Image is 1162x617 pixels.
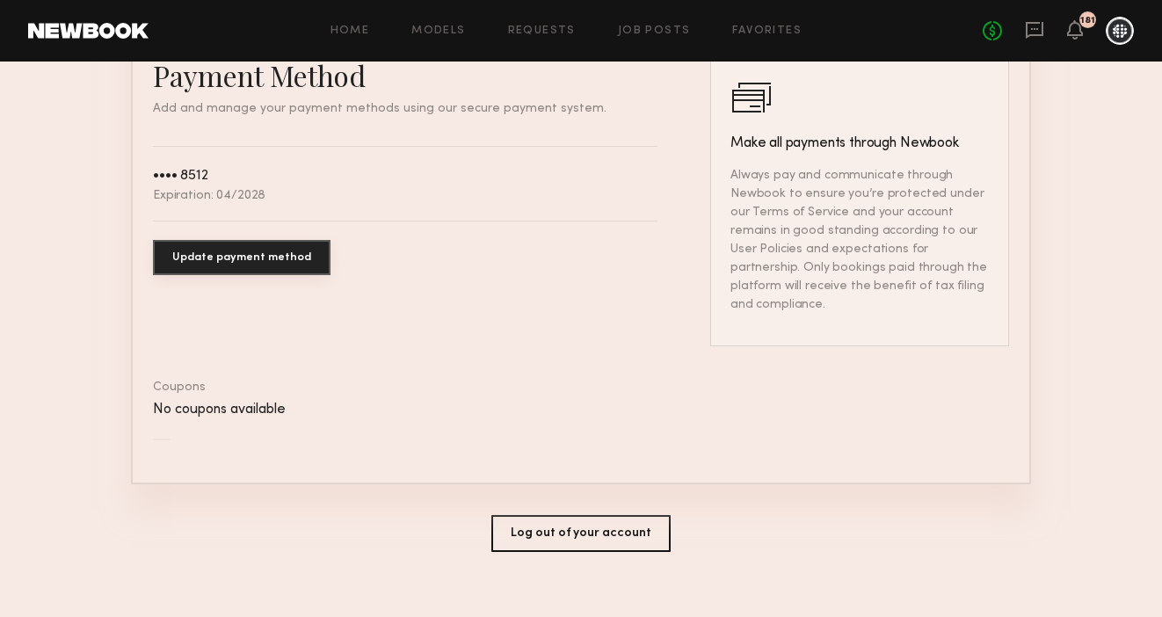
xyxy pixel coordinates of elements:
div: Expiration: 04/2028 [153,190,265,202]
a: Favorites [732,25,802,37]
div: No coupons available [153,403,1009,417]
p: Add and manage your payment methods using our secure payment system. [153,103,657,115]
div: 181 [1080,16,1095,25]
button: Update payment method [153,240,330,275]
p: Always pay and communicate through Newbook to ensure you’re protected under our Terms of Service ... [730,166,989,314]
button: Log out of your account [491,515,671,552]
a: Models [411,25,465,37]
a: Home [330,25,370,37]
div: Coupons [153,381,1009,394]
a: Job Posts [618,25,691,37]
div: •••• 8512 [153,169,208,184]
h3: Make all payments through Newbook [730,133,989,154]
a: Requests [508,25,576,37]
h2: Payment Method [153,56,657,94]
